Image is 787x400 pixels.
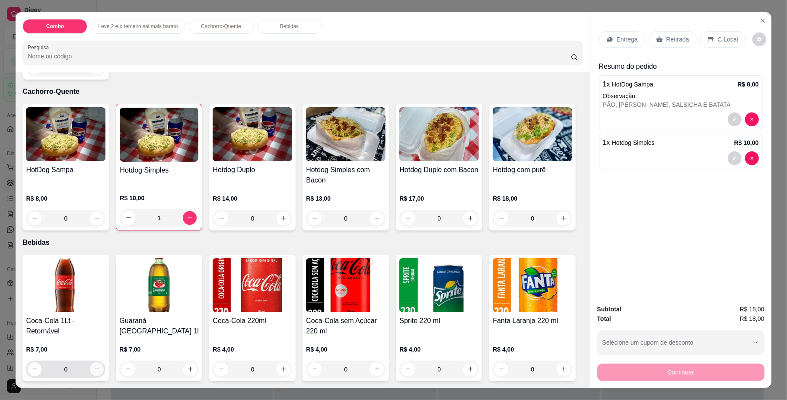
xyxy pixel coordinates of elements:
h4: Coca-Cola 220ml [213,316,292,326]
img: product-image [26,258,105,312]
h4: Hotdog Simples [120,165,198,176]
button: increase-product-quantity [370,362,384,376]
h4: Guaraná [GEOGRAPHIC_DATA] 1l [119,316,199,336]
button: Close [756,14,770,28]
button: decrease-product-quantity [728,151,742,165]
button: decrease-product-quantity [121,362,135,376]
img: product-image [399,258,479,312]
button: increase-product-quantity [463,362,477,376]
img: product-image [213,107,292,161]
p: Combo [46,23,64,30]
h4: Hotdog Simples com Bacon [306,165,386,186]
span: HotDog Sampa [612,81,653,88]
p: Retirada [666,35,689,44]
p: Bebidas [22,237,583,248]
h4: Sprite 220 ml [399,316,479,326]
p: R$ 18,00 [493,194,572,203]
p: R$ 10,00 [734,138,759,147]
img: product-image [26,107,105,161]
button: decrease-product-quantity [728,112,742,126]
h4: Hotdog Duplo [213,165,292,175]
p: R$ 4,00 [399,345,479,354]
img: product-image [120,108,198,162]
button: decrease-product-quantity [28,362,41,376]
h4: HotDog Sampa [26,165,105,175]
p: R$ 10,00 [120,194,198,202]
button: increase-product-quantity [277,362,290,376]
p: R$ 7,00 [119,345,199,354]
p: R$ 8,00 [26,194,105,203]
img: product-image [213,258,292,312]
p: R$ 8,00 [738,80,759,89]
img: product-image [399,107,479,161]
h4: Hotdog com purê [493,165,572,175]
div: PÃO, [PERSON_NAME], SALSICHA E BATATA [603,100,759,109]
strong: Total [597,315,611,322]
button: decrease-product-quantity [752,32,766,46]
img: product-image [306,107,386,161]
p: Leve 2 e o terceiro sai mais barato [98,23,178,30]
button: decrease-product-quantity [308,362,322,376]
img: product-image [306,258,386,312]
button: decrease-product-quantity [745,112,759,126]
button: decrease-product-quantity [745,151,759,165]
p: R$ 13,00 [306,194,386,203]
span: R$ 18,00 [740,304,765,314]
p: R$ 17,00 [399,194,479,203]
p: Cachorro-Quente [22,86,583,97]
button: increase-product-quantity [183,362,197,376]
img: product-image [493,107,572,161]
h4: Coca-Cola 1Lt - Retornável [26,316,105,336]
p: 1 x [603,79,653,90]
img: product-image [119,258,199,312]
h4: Hotdog Duplo com Bacon [399,165,479,175]
button: Selecione um cupom de desconto [597,330,765,355]
button: decrease-product-quantity [401,362,415,376]
p: C.Local [718,35,738,44]
button: decrease-product-quantity [494,362,508,376]
p: Cachorro-Quente [201,23,241,30]
h4: Fanta Laranja 220 ml [493,316,572,326]
span: Hotdog Simples [612,139,655,146]
p: R$ 4,00 [213,345,292,354]
p: R$ 4,00 [493,345,572,354]
img: product-image [493,258,572,312]
p: Bebidas [280,23,299,30]
p: Observação: [603,92,759,100]
h4: Coca-Cola sem Açúcar 220 ml [306,316,386,336]
button: decrease-product-quantity [214,362,228,376]
input: Pesquisa [28,52,570,61]
strong: Subtotal [597,306,621,313]
button: increase-product-quantity [90,362,104,376]
p: R$ 7,00 [26,345,105,354]
label: Pesquisa [28,44,52,51]
p: R$ 14,00 [213,194,292,203]
p: R$ 4,00 [306,345,386,354]
p: 1 x [603,138,655,148]
span: R$ 18,00 [740,314,765,323]
p: Entrega [617,35,638,44]
button: increase-product-quantity [557,362,570,376]
p: Resumo do pedido [599,61,763,72]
